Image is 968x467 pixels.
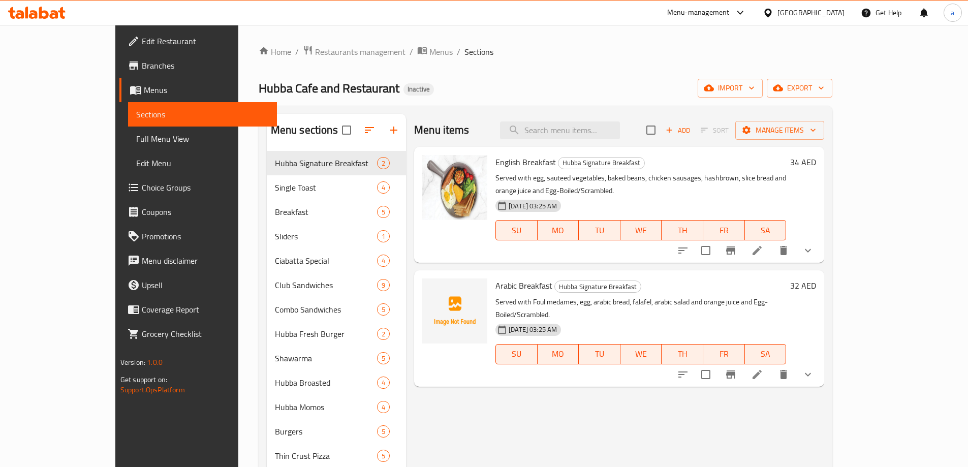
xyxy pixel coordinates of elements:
span: MO [542,223,575,238]
span: TH [666,223,699,238]
button: TH [662,344,703,364]
button: Branch-specific-item [719,362,743,387]
span: Hubba Signature Breakfast [275,157,377,169]
span: Menus [429,46,453,58]
h6: 34 AED [790,155,816,169]
a: Menus [119,78,277,102]
div: items [377,303,390,316]
div: items [377,328,390,340]
span: Coupons [142,206,269,218]
div: Thin Crust Pizza [275,450,377,462]
span: Edit Restaurant [142,35,269,47]
span: Sections [136,108,269,120]
a: Grocery Checklist [119,322,277,346]
button: Add [662,122,694,138]
img: Arabic Breakfast [422,278,487,344]
a: Edit Restaurant [119,29,277,53]
button: export [767,79,832,98]
span: Hubba Momos [275,401,377,413]
p: Served with egg, sauteed vegetables, baked beans, chicken sausages, hashbrown, slice bread and or... [495,172,786,197]
div: Sliders1 [267,224,406,248]
span: Sections [464,46,493,58]
button: FR [703,220,745,240]
div: Hubba Signature Breakfast [558,157,645,169]
span: Coverage Report [142,303,269,316]
div: Club Sandwiches9 [267,273,406,297]
button: TU [579,220,620,240]
a: Full Menu View [128,127,277,151]
h2: Menu items [414,122,470,138]
div: items [377,450,390,462]
span: Breakfast [275,206,377,218]
button: MO [538,344,579,364]
div: items [377,377,390,389]
div: items [377,255,390,267]
a: Coverage Report [119,297,277,322]
a: Coupons [119,200,277,224]
p: Served with Foul medames, egg, arabic bread, falafel, arabic salad and orange juice and Egg-Boile... [495,296,786,321]
span: Upsell [142,279,269,291]
div: items [377,425,390,438]
span: TU [583,347,616,361]
span: Shawarma [275,352,377,364]
span: Hubba Signature Breakfast [558,157,644,169]
span: 1 [378,232,389,241]
button: SA [745,220,787,240]
a: Menu disclaimer [119,248,277,273]
span: Add [664,124,692,136]
div: items [377,230,390,242]
span: Promotions [142,230,269,242]
a: Edit menu item [751,244,763,257]
div: [GEOGRAPHIC_DATA] [777,7,845,18]
span: a [951,7,954,18]
button: delete [771,238,796,263]
span: WE [624,223,658,238]
span: Arabic Breakfast [495,278,552,293]
span: 4 [378,256,389,266]
div: Combo Sandwiches5 [267,297,406,322]
span: Menu disclaimer [142,255,269,267]
div: Inactive [403,83,434,96]
a: Support.OpsPlatform [120,383,185,396]
div: Breakfast5 [267,200,406,224]
div: items [377,279,390,291]
span: Choice Groups [142,181,269,194]
span: SU [500,347,533,361]
span: FR [707,223,741,238]
span: Sort sections [357,118,382,142]
span: Ciabatta Special [275,255,377,267]
span: Add item [662,122,694,138]
div: Single Toast [275,181,377,194]
button: SU [495,344,537,364]
div: Hubba Broasted4 [267,370,406,395]
li: / [457,46,460,58]
span: export [775,82,824,95]
a: Upsell [119,273,277,297]
span: 1.0.0 [147,356,163,369]
button: delete [771,362,796,387]
img: English Breakfast [422,155,487,220]
button: sort-choices [671,238,695,263]
div: items [377,157,390,169]
div: Sliders [275,230,377,242]
div: Club Sandwiches [275,279,377,291]
svg: Show Choices [802,368,814,381]
span: 5 [378,427,389,437]
div: Hubba Momos4 [267,395,406,419]
span: Hubba Broasted [275,377,377,389]
button: FR [703,344,745,364]
span: 5 [378,305,389,315]
span: FR [707,347,741,361]
input: search [500,121,620,139]
button: sort-choices [671,362,695,387]
span: Edit Menu [136,157,269,169]
span: [DATE] 03:25 AM [505,325,561,334]
span: 5 [378,354,389,363]
span: TU [583,223,616,238]
span: 9 [378,281,389,290]
span: Branches [142,59,269,72]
